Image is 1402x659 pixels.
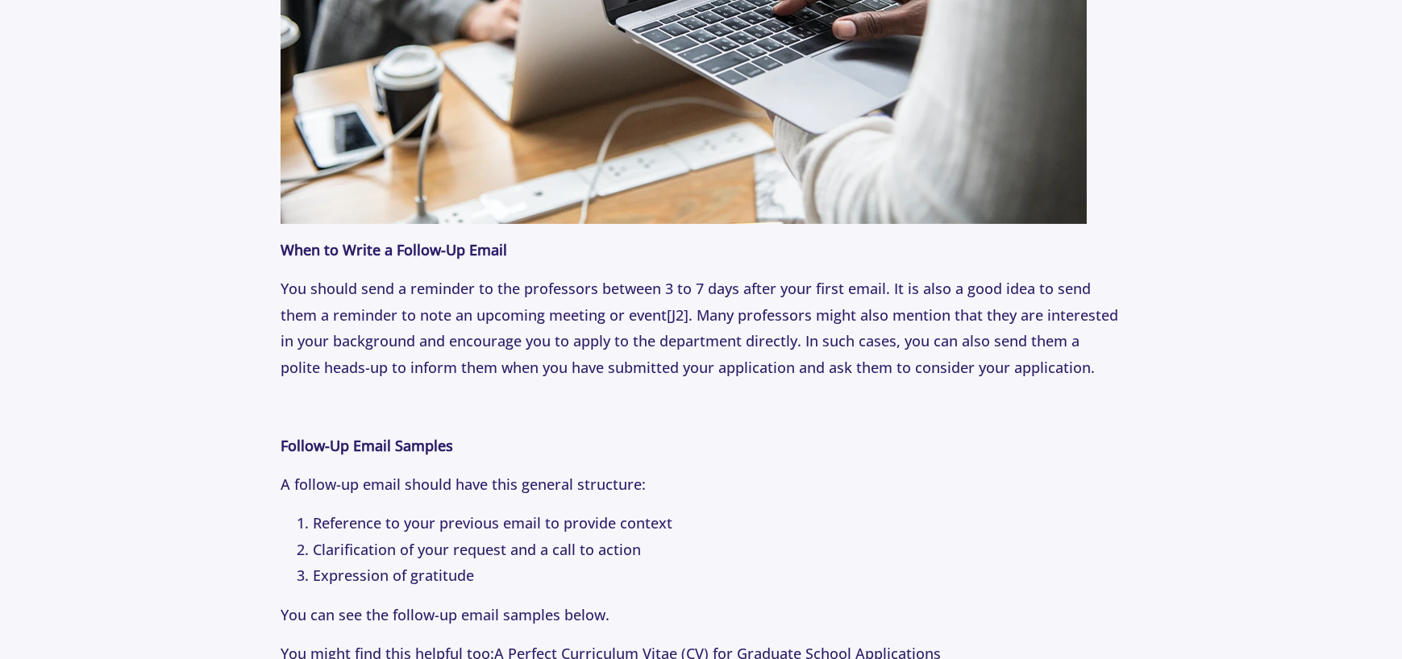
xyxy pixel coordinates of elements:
strong: Follow-Up Email Samples [281,436,453,455]
a: [J2] [667,305,689,325]
p: You should send a reminder to the professors between 3 to 7 days after your first email. It is al... [281,276,1121,380]
li: Reference to your previous email to provide context [313,510,1121,536]
strong: When to Write a Follow-Up Email [281,240,507,259]
li: Expression of gratitude [313,562,1121,588]
p: You can see the follow-up email samples below. [281,602,1121,628]
p: A follow-up email should have this general structure: [281,471,1121,497]
li: Clarification of your request and a call to action [313,537,1121,562]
